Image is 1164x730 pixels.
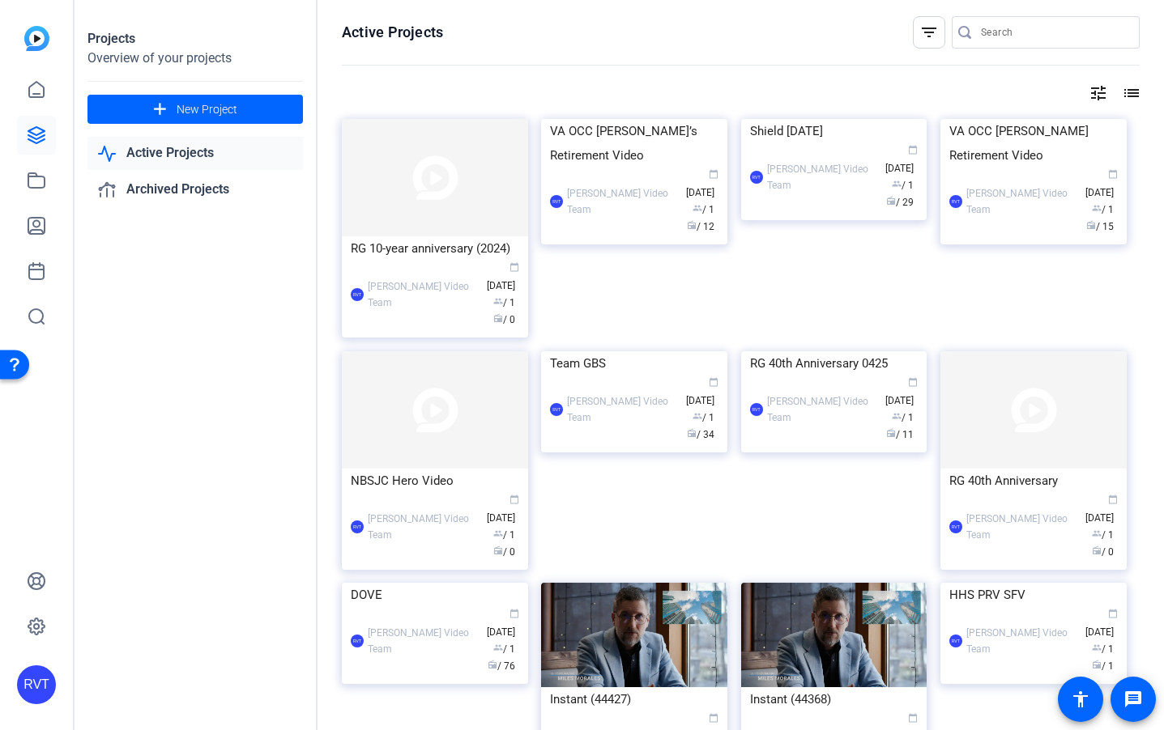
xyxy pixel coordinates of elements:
span: / 1 [892,180,914,191]
span: New Project [177,101,237,118]
div: [PERSON_NAME] Video Team [966,625,1077,657]
div: RVT [351,635,364,647]
div: VA OCC [PERSON_NAME] Retirement Video [949,119,1118,168]
span: radio [886,428,896,438]
span: radio [488,660,497,669]
span: / 0 [493,546,515,558]
span: / 1 [1092,660,1114,672]
a: Active Projects [87,137,303,170]
div: RG 40th Anniversary 0425 [750,351,919,376]
div: Overview of your projects [87,49,303,68]
span: radio [687,428,697,438]
div: [PERSON_NAME] Video Team [368,625,479,657]
span: / 1 [892,412,914,423]
div: [PERSON_NAME] Video Team [767,393,878,426]
span: calendar_today [709,169,718,179]
span: / 1 [1092,204,1114,215]
div: Team GBS [550,351,718,376]
div: RG 40th Anniversary [949,469,1118,493]
div: [PERSON_NAME] Video Team [567,185,678,218]
span: / 34 [687,429,714,440]
span: radio [493,313,503,323]
span: / 1 [693,412,714,423]
div: RVT [949,520,962,533]
div: NBSJC Hero Video [351,469,519,493]
div: RVT [550,195,563,208]
mat-icon: message [1123,690,1143,709]
span: [DATE] [686,378,718,406]
mat-icon: add [150,100,170,120]
span: / 0 [1092,546,1114,558]
mat-icon: filter_list [919,23,939,42]
span: calendar_today [510,609,519,618]
div: Shield [DATE] [750,119,919,143]
span: radio [886,196,896,206]
div: RVT [351,288,364,301]
span: group [493,296,503,306]
span: / 29 [886,197,914,208]
div: RVT [17,665,56,704]
span: group [693,203,702,213]
span: / 1 [493,529,515,541]
div: [PERSON_NAME] Video Team [368,278,479,311]
span: / 0 [493,314,515,325]
span: calendar_today [709,713,718,723]
div: [PERSON_NAME] Video Team [368,511,479,543]
div: Instant (44368) [750,687,919,711]
div: RVT [750,171,763,184]
div: DOVE [351,583,519,607]
mat-icon: accessibility [1071,690,1090,709]
span: radio [1092,545,1102,555]
span: / 1 [1092,643,1114,655]
span: calendar_today [1108,609,1118,618]
span: group [1092,643,1102,652]
span: / 1 [493,643,515,655]
h1: Active Projects [342,23,443,42]
div: RVT [949,635,962,647]
div: RVT [550,403,563,416]
span: group [1092,203,1102,213]
span: group [892,179,902,189]
span: calendar_today [510,262,519,272]
span: calendar_today [709,377,718,387]
img: blue-gradient.svg [24,26,49,51]
div: [PERSON_NAME] Video Team [767,161,878,193]
span: radio [687,220,697,230]
span: calendar_today [1108,169,1118,179]
span: group [693,411,702,421]
span: calendar_today [510,494,519,504]
span: calendar_today [908,713,918,723]
span: group [892,411,902,421]
button: New Project [87,95,303,124]
div: RG 10-year anniversary (2024) [351,236,519,261]
div: VA OCC [PERSON_NAME]’s Retirement Video [550,119,718,168]
span: [DATE] [885,378,918,406]
span: / 11 [886,429,914,440]
span: radio [493,545,503,555]
span: / 1 [693,204,714,215]
span: radio [1092,660,1102,669]
span: group [1092,528,1102,538]
span: / 76 [488,660,515,672]
div: [PERSON_NAME] Video Team [567,393,678,426]
span: [DATE] [1085,495,1118,524]
mat-icon: tune [1089,83,1108,103]
div: HHS PRV SFV [949,583,1118,607]
span: / 15 [1086,221,1114,232]
span: [DATE] [487,495,519,524]
div: [PERSON_NAME] Video Team [966,511,1077,543]
span: group [493,528,503,538]
a: Archived Projects [87,173,303,206]
div: RVT [949,195,962,208]
span: group [493,643,503,652]
span: / 1 [1092,529,1114,541]
span: calendar_today [1108,494,1118,504]
span: / 1 [493,297,515,308]
span: / 12 [687,221,714,232]
div: Projects [87,29,303,49]
span: radio [1086,220,1096,230]
mat-icon: list [1120,83,1140,103]
div: [PERSON_NAME] Video Team [966,185,1077,218]
div: Instant (44427) [550,687,718,711]
span: calendar_today [908,145,918,155]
